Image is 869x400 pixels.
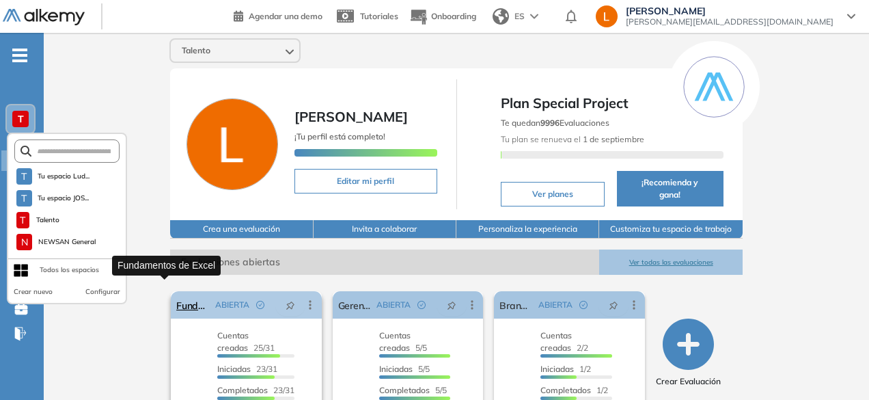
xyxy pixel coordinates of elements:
[294,169,437,194] button: Editar mi perfil
[38,193,89,204] span: Tu espacio JOS...
[275,294,305,316] button: pushpin
[217,364,277,374] span: 23/31
[256,301,264,309] span: check-circle
[626,5,833,16] span: [PERSON_NAME]
[112,256,221,276] div: Fundamentos de Excel
[579,301,588,309] span: check-circle
[499,291,533,319] a: Brand Manager
[379,364,430,374] span: 5/5
[217,385,294,395] span: 23/31
[409,2,476,31] button: Onboarding
[609,299,618,310] span: pushpin
[35,215,61,226] span: Talento
[187,98,278,190] img: Foto de perfil
[234,7,322,23] a: Agendar una demo
[493,8,509,25] img: world
[38,237,96,248] span: NEWSAN General
[598,294,629,316] button: pushpin
[18,114,24,124] span: T
[38,171,90,182] span: Tu espacio Lud...
[447,299,456,310] span: pushpin
[20,215,25,226] span: T
[530,14,538,19] img: arrow
[379,330,427,353] span: 5/5
[538,299,573,311] span: ABIERTA
[217,364,251,374] span: Iniciadas
[417,301,426,309] span: check-circle
[217,385,268,395] span: Completados
[617,171,723,206] button: ¡Recomienda y gana!
[21,193,27,204] span: T
[40,265,99,276] div: Todos los espacios
[14,286,53,297] button: Crear nuevo
[249,11,322,21] span: Agendar una demo
[286,299,295,310] span: pushpin
[437,294,467,316] button: pushpin
[21,237,28,248] span: N
[540,330,572,353] span: Cuentas creadas
[3,9,85,26] img: Logo
[294,108,408,125] span: [PERSON_NAME]
[501,118,609,128] span: Te quedan Evaluaciones
[656,375,721,388] span: Crear Evaluación
[170,220,313,239] button: Crea una evaluación
[540,385,591,395] span: Completados
[379,385,430,395] span: Completados
[626,16,833,27] span: [PERSON_NAME][EMAIL_ADDRESS][DOMAIN_NAME]
[338,291,372,319] a: Gerente de Planta
[431,11,476,21] span: Onboarding
[581,134,644,144] b: 1 de septiembre
[85,286,120,297] button: Configurar
[540,330,588,353] span: 2/2
[215,299,249,311] span: ABIERTA
[21,171,27,182] span: T
[501,134,644,144] span: Tu plan se renueva el
[656,319,721,388] button: Crear Evaluación
[540,385,608,395] span: 1/2
[501,93,723,114] span: Plan Special Project
[379,385,447,395] span: 5/5
[379,364,413,374] span: Iniciadas
[12,54,27,57] i: -
[501,182,605,206] button: Ver planes
[217,330,275,353] span: 25/31
[314,220,456,239] button: Invita a colaborar
[182,45,210,56] span: Talento
[360,11,398,21] span: Tutoriales
[540,118,560,128] b: 9996
[540,364,591,374] span: 1/2
[217,330,249,353] span: Cuentas creadas
[294,131,385,142] span: ¡Tu perfil está completo!
[170,250,599,275] span: Evaluaciones abiertas
[599,250,742,275] button: Ver todas las evaluaciones
[599,220,742,239] button: Customiza tu espacio de trabajo
[540,364,574,374] span: Iniciadas
[176,291,210,319] a: Fundamentos de Excel
[379,330,411,353] span: Cuentas creadas
[514,10,525,23] span: ES
[376,299,411,311] span: ABIERTA
[456,220,599,239] button: Personaliza la experiencia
